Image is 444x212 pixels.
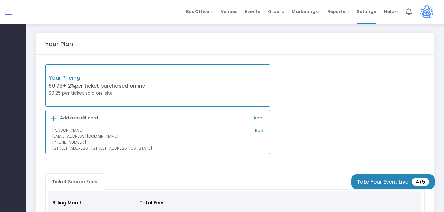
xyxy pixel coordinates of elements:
[255,127,263,134] a: Edit
[412,178,429,186] span: 4/5
[221,3,237,20] span: Venues
[186,8,213,15] span: Box Office
[253,115,262,121] a: Add
[245,3,260,20] span: Events
[268,3,284,20] span: Orders
[49,82,158,90] p: $0.79 per ticket purchased online
[49,90,158,97] p: $0.25 per ticket sold on-site
[292,8,319,15] span: Marketing
[52,127,264,133] p: [PERSON_NAME]
[384,8,398,15] span: Help
[45,40,73,48] h5: Your Plan
[52,133,264,139] p: [EMAIL_ADDRESS][DOMAIN_NAME]
[327,8,349,15] span: Reports
[60,115,98,121] b: Add a credit card
[49,74,158,82] p: Your Pricing
[63,82,75,89] span: + 2%
[52,139,264,145] p: [PHONE_NUMBER]
[48,176,101,187] span: Ticket Service Fees
[357,3,376,20] span: Settings
[52,145,264,151] p: [STREET_ADDRESS] [STREET_ADDRESS][US_STATE]
[351,174,435,189] button: Take Your Event Live4/5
